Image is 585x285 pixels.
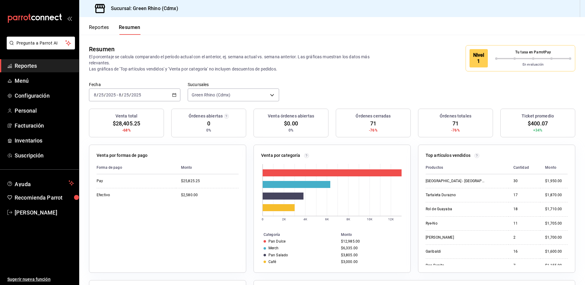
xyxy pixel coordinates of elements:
[370,119,376,128] span: 71
[289,128,293,133] span: 0%
[513,207,536,212] div: 18
[15,77,74,85] span: Menú
[282,218,286,221] text: 2K
[284,119,298,128] span: $0.00
[528,119,548,128] span: $400.07
[97,161,176,174] th: Forma de pago
[513,179,536,184] div: 30
[189,113,223,119] h3: Órdenes abiertas
[545,263,568,268] div: $1,155.00
[325,218,329,221] text: 6K
[206,128,211,133] span: 0%
[533,128,543,133] span: +34%
[426,263,487,268] div: Pan Pepita
[346,218,350,221] text: 8K
[15,193,74,202] span: Recomienda Parrot
[268,246,279,250] div: Merch
[356,113,391,119] h3: Órdenes cerradas
[4,44,75,51] a: Pregunta a Parrot AI
[122,128,131,133] span: -68%
[545,207,568,212] div: $1,710.00
[181,193,239,198] div: $2,580.00
[452,119,459,128] span: 71
[341,253,401,257] div: $3,805.00
[89,82,180,87] label: Fecha
[115,113,137,119] h3: Venta total
[268,253,288,257] div: Pan Salado
[15,179,66,187] span: Ayuda
[98,92,104,97] input: --
[15,208,74,217] span: [PERSON_NAME]
[513,221,536,226] div: 11
[207,119,210,128] span: 0
[513,249,536,254] div: 16
[495,49,572,55] p: Tu tasa en ParrotPay
[97,179,158,184] div: Pay
[545,179,568,184] div: $1,950.00
[15,92,74,100] span: Configuración
[426,179,487,184] div: [GEOGRAPHIC_DATA] - [GEOGRAPHIC_DATA]
[261,152,300,159] p: Venta por categoría
[262,218,264,221] text: 0
[470,49,488,67] div: Nivel 1
[509,161,541,174] th: Cantidad
[426,249,487,254] div: Garibaldi
[545,235,568,240] div: $1,700.00
[426,221,487,226] div: Rye-No
[67,16,72,21] button: open_drawer_menu
[513,193,536,198] div: 17
[7,37,75,49] button: Pregunta a Parrot AI
[15,151,74,160] span: Suscripción
[181,179,239,184] div: $25,825.25
[451,128,460,133] span: -76%
[97,152,147,159] p: Venta por formas de pago
[545,193,568,198] div: $1,870.00
[104,92,106,97] span: /
[303,218,307,221] text: 4K
[131,92,141,97] input: ----
[117,92,118,97] span: -
[426,193,487,198] div: Tartaleta Durazno
[15,106,74,115] span: Personal
[97,193,158,198] div: Efectivo
[426,235,487,240] div: [PERSON_NAME]
[106,5,178,12] h3: Sucursal: Green Rhino (Cdmx)
[545,249,568,254] div: $1,600.00
[7,276,74,283] span: Sugerir nueva función
[122,92,123,97] span: /
[89,54,373,72] p: El porcentaje se calcula comparando el período actual con el anterior, ej. semana actual vs. sema...
[268,113,314,119] h3: Venta órdenes abiertas
[89,45,115,54] div: Resumen
[113,119,140,128] span: $28,405.25
[268,260,276,264] div: Café
[426,161,509,174] th: Productos
[254,231,339,238] th: Categoría
[97,92,98,97] span: /
[426,152,470,159] p: Top artículos vendidos
[513,235,536,240] div: 2
[15,62,74,70] span: Reportes
[545,221,568,226] div: $1,705.00
[341,246,401,250] div: $6,335.00
[268,239,285,244] div: Pan Dulce
[119,92,122,97] input: --
[176,161,239,174] th: Monto
[106,92,116,97] input: ----
[440,113,471,119] h3: Órdenes totales
[513,263,536,268] div: 7
[119,24,140,35] button: Resumen
[369,128,378,133] span: -76%
[426,207,487,212] div: Rol de Guayaba
[339,231,410,238] th: Monto
[94,92,97,97] input: --
[341,239,401,244] div: $12,985.00
[540,161,568,174] th: Monto
[522,113,554,119] h3: Ticket promedio
[367,218,373,221] text: 10K
[129,92,131,97] span: /
[188,82,279,87] label: Sucursales
[124,92,129,97] input: --
[341,260,401,264] div: $3,000.00
[89,24,109,35] button: Reportes
[495,62,572,67] p: En evaluación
